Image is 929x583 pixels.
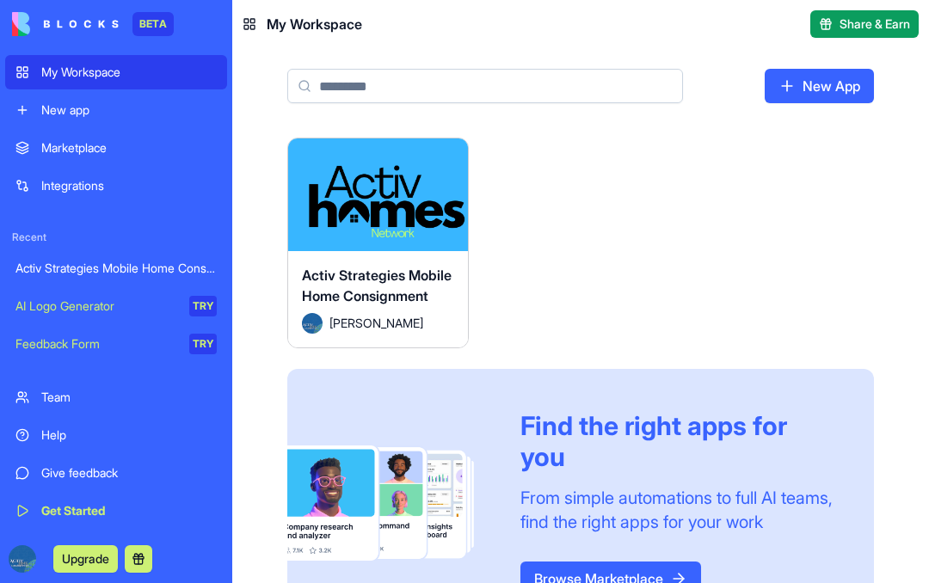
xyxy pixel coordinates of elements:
[5,289,227,323] a: AI Logo GeneratorTRY
[15,335,177,353] div: Feedback Form
[329,314,423,332] span: [PERSON_NAME]
[15,260,217,277] div: Activ Strategies Mobile Home Consignment
[41,64,217,81] div: My Workspace
[9,545,36,573] img: ACg8ocKGq9taOP8n2vO4Z1mkfxjckOdLKyAN5eB0cnGBYNzvfLoU2l3O=s96-c
[5,380,227,414] a: Team
[41,139,217,156] div: Marketplace
[287,445,493,561] img: Frame_181_egmpey.png
[5,131,227,165] a: Marketplace
[189,334,217,354] div: TRY
[302,313,323,334] img: Avatar
[53,549,118,567] a: Upgrade
[5,93,227,127] a: New app
[267,14,362,34] span: My Workspace
[5,418,227,452] a: Help
[189,296,217,316] div: TRY
[287,138,469,348] a: Activ Strategies Mobile Home ConsignmentAvatar[PERSON_NAME]
[132,12,174,36] div: BETA
[41,502,217,519] div: Get Started
[810,10,919,38] button: Share & Earn
[520,410,833,472] div: Find the right apps for you
[5,169,227,203] a: Integrations
[15,298,177,315] div: AI Logo Generator
[41,427,217,444] div: Help
[12,12,119,36] img: logo
[53,545,118,573] button: Upgrade
[765,69,874,103] a: New App
[5,230,227,244] span: Recent
[41,101,217,119] div: New app
[5,494,227,528] a: Get Started
[5,327,227,361] a: Feedback FormTRY
[302,267,452,304] span: Activ Strategies Mobile Home Consignment
[520,486,833,534] div: From simple automations to full AI teams, find the right apps for your work
[41,177,217,194] div: Integrations
[5,251,227,285] a: Activ Strategies Mobile Home Consignment
[5,456,227,490] a: Give feedback
[41,389,217,406] div: Team
[5,55,227,89] a: My Workspace
[840,15,910,33] span: Share & Earn
[41,464,217,482] div: Give feedback
[12,12,174,36] a: BETA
